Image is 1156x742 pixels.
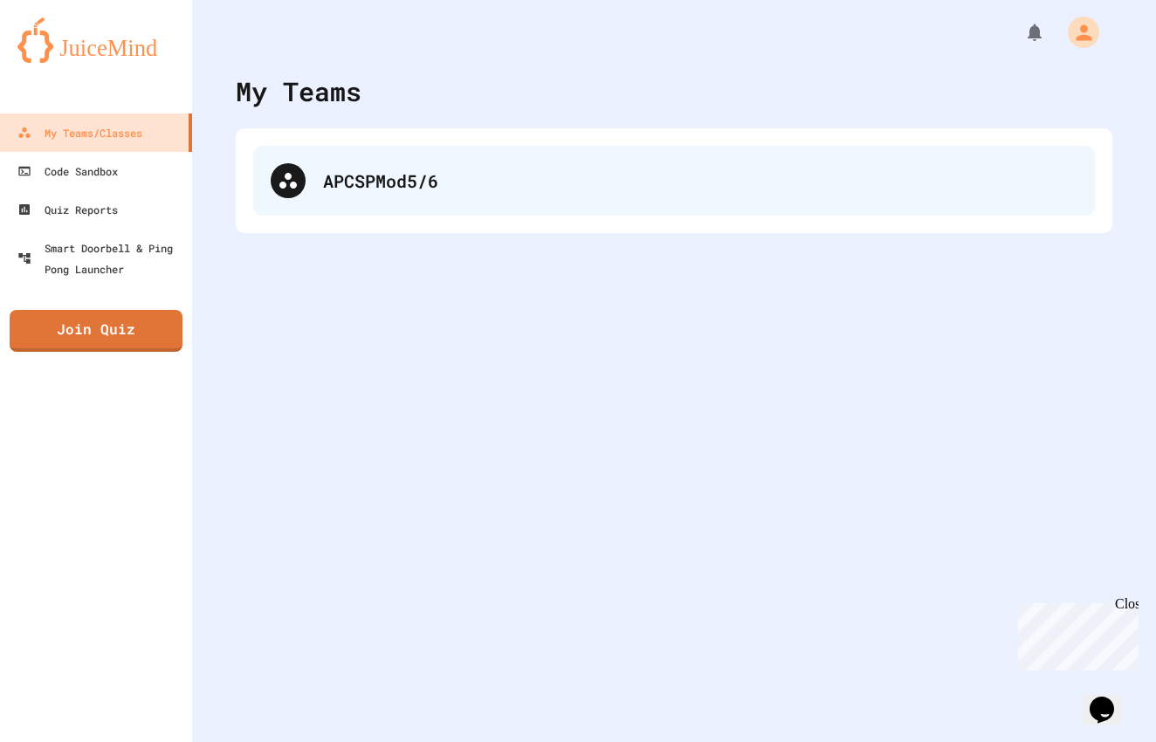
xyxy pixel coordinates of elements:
div: APCSPMod5/6 [323,168,1077,194]
div: My Teams/Classes [17,122,142,143]
div: My Account [1049,12,1104,52]
img: logo-orange.svg [17,17,175,63]
div: APCSPMod5/6 [253,146,1095,216]
a: Join Quiz [10,310,182,352]
div: My Notifications [992,17,1049,47]
iframe: chat widget [1083,672,1139,725]
div: Code Sandbox [17,161,118,182]
div: My Teams [236,72,361,111]
iframe: chat widget [1011,596,1139,670]
div: Quiz Reports [17,199,118,220]
div: Chat with us now!Close [7,7,120,111]
div: Smart Doorbell & Ping Pong Launcher [17,237,185,279]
